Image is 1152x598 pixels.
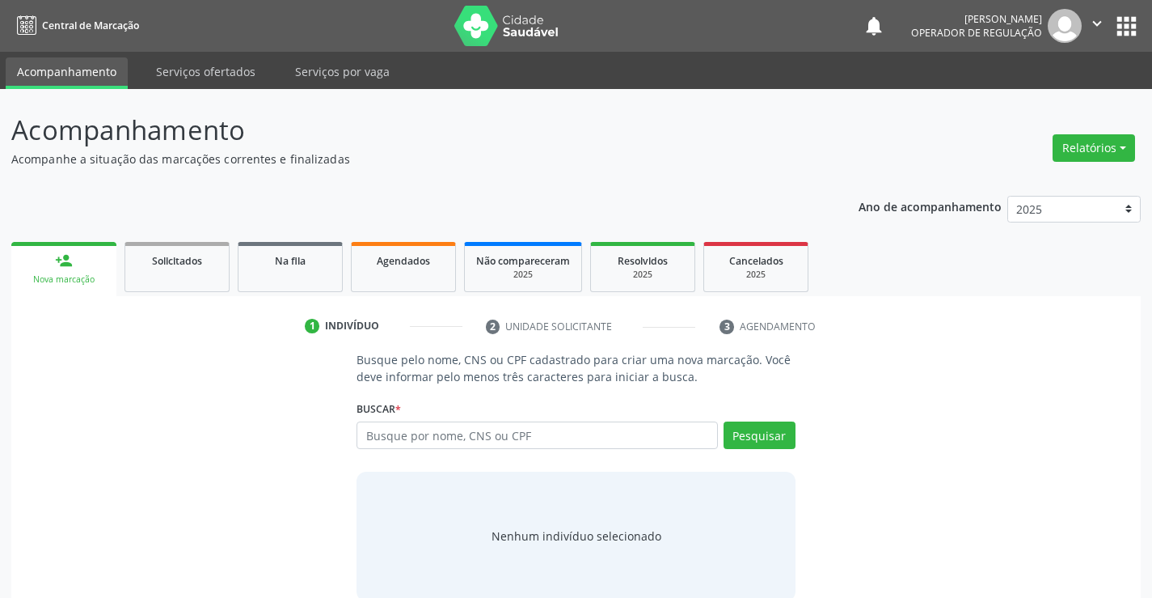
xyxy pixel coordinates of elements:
[863,15,885,37] button: notifications
[1082,9,1112,43] button: 
[618,254,668,268] span: Resolvidos
[911,26,1042,40] span: Operador de regulação
[284,57,401,86] a: Serviços por vaga
[1053,134,1135,162] button: Relatórios
[11,110,802,151] p: Acompanhamento
[1112,12,1141,40] button: apps
[42,19,139,32] span: Central de Marcação
[602,269,683,281] div: 2025
[357,351,795,385] p: Busque pelo nome, CNS ou CPF cadastrado para criar uma nova marcação. Você deve informar pelo men...
[1048,9,1082,43] img: img
[145,57,267,86] a: Serviços ofertados
[715,269,796,281] div: 2025
[23,274,105,286] div: Nova marcação
[305,319,319,333] div: 1
[11,12,139,39] a: Central de Marcação
[859,196,1002,216] p: Ano de acompanhamento
[357,397,401,422] label: Buscar
[492,528,661,545] div: Nenhum indivíduo selecionado
[275,254,306,268] span: Na fila
[377,254,430,268] span: Agendados
[55,252,73,269] div: person_add
[724,422,795,449] button: Pesquisar
[6,57,128,89] a: Acompanhamento
[911,12,1042,26] div: [PERSON_NAME]
[476,269,570,281] div: 2025
[1088,15,1106,32] i: 
[152,254,202,268] span: Solicitados
[476,254,570,268] span: Não compareceram
[325,319,379,333] div: Indivíduo
[729,254,783,268] span: Cancelados
[357,422,717,449] input: Busque por nome, CNS ou CPF
[11,151,802,168] p: Acompanhe a situação das marcações correntes e finalizadas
